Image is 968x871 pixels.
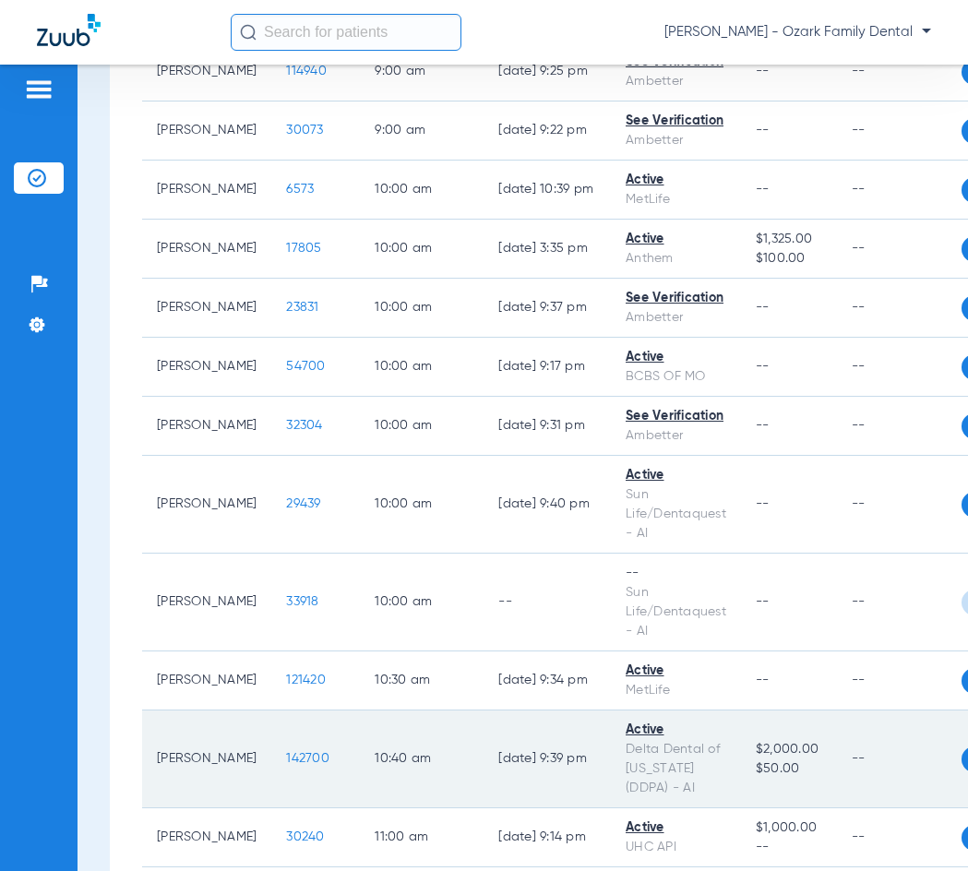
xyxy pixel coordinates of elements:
td: 10:00 AM [360,456,484,554]
iframe: Chat Widget [876,782,968,871]
div: See Verification [626,407,726,426]
div: Ambetter [626,308,726,328]
span: -- [756,183,770,196]
div: See Verification [626,112,726,131]
td: [DATE] 9:25 PM [484,42,611,101]
span: -- [756,124,770,137]
div: UHC API [626,838,726,857]
span: $100.00 [756,249,822,268]
div: MetLife [626,190,726,209]
div: Anthem [626,249,726,268]
td: [PERSON_NAME] [142,338,271,397]
td: 10:00 AM [360,220,484,279]
img: Search Icon [240,24,257,41]
span: -- [756,360,770,373]
span: 54700 [286,360,325,373]
div: Active [626,466,726,485]
div: Ambetter [626,131,726,150]
td: [DATE] 9:37 PM [484,279,611,338]
td: [PERSON_NAME] [142,397,271,456]
td: [DATE] 9:39 PM [484,710,611,808]
td: [PERSON_NAME] [142,279,271,338]
span: 121420 [286,674,326,686]
td: [DATE] 9:14 PM [484,808,611,867]
input: Search for patients [231,14,461,51]
td: [DATE] 10:39 PM [484,161,611,220]
span: 29439 [286,497,320,510]
span: 32304 [286,419,322,432]
div: Active [626,348,726,367]
td: -- [837,554,962,651]
td: -- [837,808,962,867]
div: Ambetter [626,72,726,91]
td: [DATE] 9:17 PM [484,338,611,397]
div: MetLife [626,681,726,700]
span: 114940 [286,65,327,78]
td: -- [837,161,962,220]
td: [DATE] 9:40 PM [484,456,611,554]
img: hamburger-icon [24,78,54,101]
span: -- [756,674,770,686]
td: [PERSON_NAME] [142,42,271,101]
td: [DATE] 9:31 PM [484,397,611,456]
td: -- [837,397,962,456]
div: BCBS OF MO [626,367,726,387]
td: 10:00 AM [360,554,484,651]
span: 23831 [286,301,318,314]
div: Active [626,230,726,249]
td: -- [484,554,611,651]
span: 30240 [286,830,324,843]
td: [DATE] 9:34 PM [484,651,611,710]
td: [PERSON_NAME] [142,710,271,808]
td: [PERSON_NAME] [142,808,271,867]
td: 10:00 AM [360,338,484,397]
span: -- [756,419,770,432]
td: -- [837,651,962,710]
div: Sun Life/Dentaquest - AI [626,583,726,641]
span: -- [756,595,770,608]
td: 10:00 AM [360,397,484,456]
span: -- [756,301,770,314]
span: -- [756,497,770,510]
span: 142700 [286,752,329,765]
span: -- [756,838,822,857]
td: -- [837,101,962,161]
td: 11:00 AM [360,808,484,867]
td: [DATE] 3:35 PM [484,220,611,279]
span: $1,000.00 [756,818,822,838]
div: Delta Dental of [US_STATE] (DDPA) - AI [626,740,726,798]
td: 10:00 AM [360,279,484,338]
td: -- [837,456,962,554]
td: [PERSON_NAME] [142,220,271,279]
span: 17805 [286,242,321,255]
td: [PERSON_NAME] [142,554,271,651]
div: Active [626,721,726,740]
td: -- [837,42,962,101]
div: Sun Life/Dentaquest - AI [626,485,726,543]
span: $1,325.00 [756,230,822,249]
span: $50.00 [756,759,822,779]
span: $2,000.00 [756,740,822,759]
td: [DATE] 9:22 PM [484,101,611,161]
img: Zuub Logo [37,14,101,46]
td: 10:30 AM [360,651,484,710]
td: 10:40 AM [360,710,484,808]
span: 30073 [286,124,323,137]
div: Ambetter [626,426,726,446]
td: -- [837,220,962,279]
td: -- [837,338,962,397]
div: Active [626,662,726,681]
td: [PERSON_NAME] [142,651,271,710]
span: 33918 [286,595,318,608]
td: -- [837,710,962,808]
td: [PERSON_NAME] [142,456,271,554]
div: Active [626,171,726,190]
td: -- [837,279,962,338]
div: -- [626,564,726,583]
td: 9:00 AM [360,42,484,101]
td: [PERSON_NAME] [142,101,271,161]
td: 10:00 AM [360,161,484,220]
span: -- [756,65,770,78]
div: See Verification [626,289,726,308]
